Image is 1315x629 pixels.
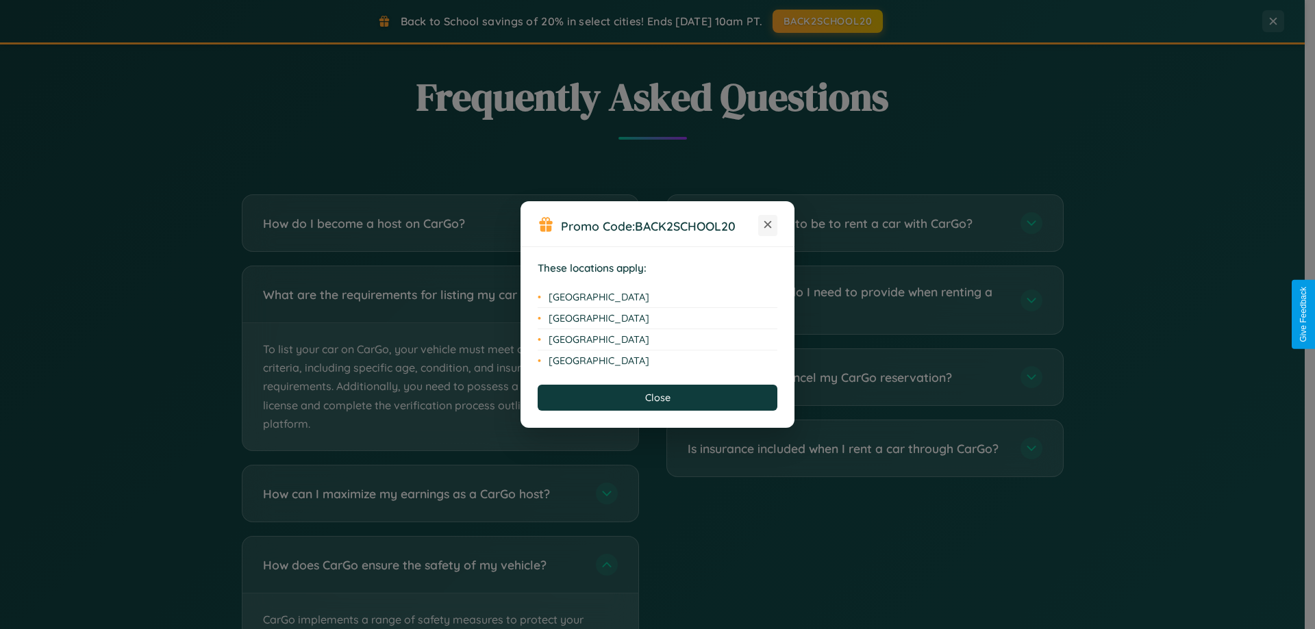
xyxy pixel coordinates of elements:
[538,329,777,350] li: [GEOGRAPHIC_DATA]
[538,261,647,274] strong: These locations apply:
[635,218,736,233] b: BACK2SCHOOL20
[1299,287,1308,342] div: Give Feedback
[538,287,777,308] li: [GEOGRAPHIC_DATA]
[538,385,777,411] button: Close
[538,350,777,371] li: [GEOGRAPHIC_DATA]
[538,308,777,329] li: [GEOGRAPHIC_DATA]
[561,218,758,233] h3: Promo Code:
